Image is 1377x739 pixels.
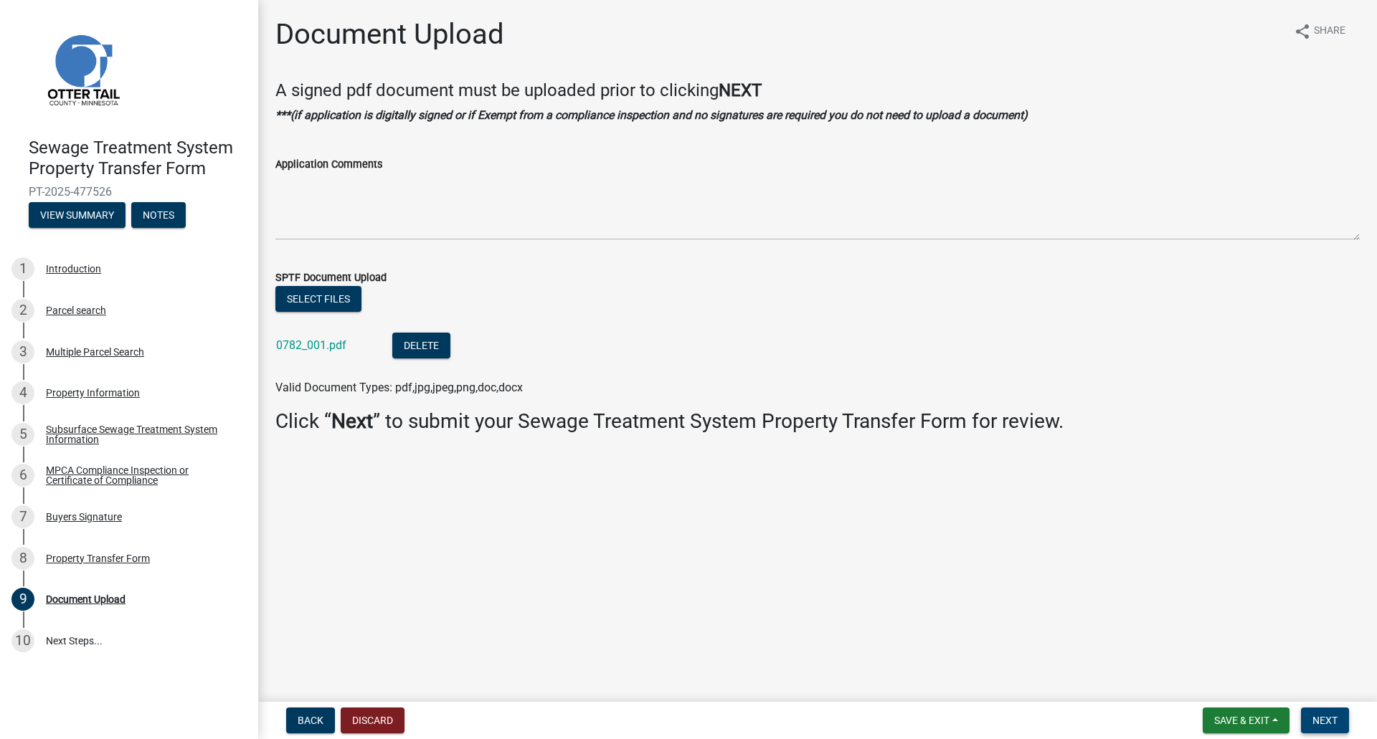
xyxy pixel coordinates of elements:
[46,347,144,357] div: Multiple Parcel Search
[131,210,186,221] wm-modal-confirm: Notes
[1294,23,1311,40] i: share
[275,17,504,52] h1: Document Upload
[11,588,34,611] div: 9
[29,138,247,179] h4: Sewage Treatment System Property Transfer Form
[11,423,34,446] div: 5
[331,409,373,433] strong: Next
[46,465,235,485] div: MPCA Compliance Inspection or Certificate of Compliance
[275,80,1360,101] h4: A signed pdf document must be uploaded prior to clicking
[719,80,762,100] strong: NEXT
[11,257,34,280] div: 1
[46,264,101,274] div: Introduction
[298,715,323,726] span: Back
[392,340,450,353] wm-modal-confirm: Delete Document
[275,108,1028,122] strong: ***(if application is digitally signed or if Exempt from a compliance inspection and no signature...
[29,210,126,221] wm-modal-confirm: Summary
[1312,715,1338,726] span: Next
[11,381,34,404] div: 4
[275,273,387,283] label: SPTF Document Upload
[275,409,1360,434] h3: Click “ ” to submit your Sewage Treatment System Property Transfer Form for review.
[11,547,34,570] div: 8
[46,388,140,398] div: Property Information
[46,424,235,444] div: Subsurface Sewage Treatment System Information
[275,160,382,170] label: Application Comments
[1214,715,1269,726] span: Save & Exit
[286,707,335,733] button: Back
[11,505,34,528] div: 7
[46,512,122,522] div: Buyers Signature
[1282,17,1357,45] button: shareShare
[341,707,404,733] button: Discard
[29,202,126,228] button: View Summary
[11,464,34,487] div: 6
[131,202,186,228] button: Notes
[46,305,106,315] div: Parcel search
[275,381,523,394] span: Valid Document Types: pdf,jpg,jpeg,png,doc,docx
[46,594,126,604] div: Document Upload
[29,15,136,123] img: Otter Tail County, Minnesota
[1301,707,1349,733] button: Next
[11,629,34,652] div: 10
[46,553,150,563] div: Property Transfer Form
[275,286,361,312] button: Select files
[11,340,34,363] div: 3
[276,338,346,352] a: 0782_001.pdf
[1203,707,1290,733] button: Save & Exit
[11,299,34,322] div: 2
[1314,23,1345,40] span: Share
[29,185,229,199] span: PT-2025-477526
[392,333,450,358] button: Delete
